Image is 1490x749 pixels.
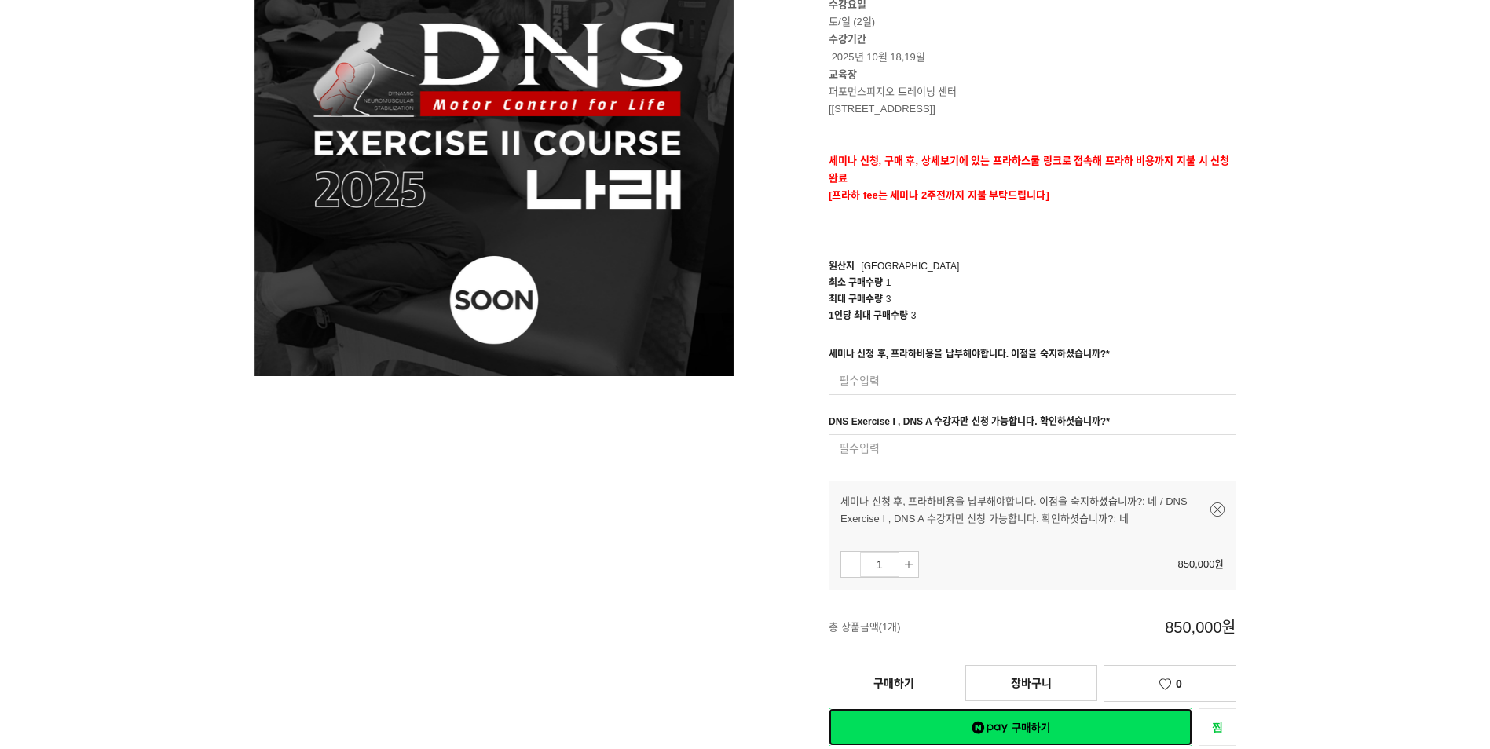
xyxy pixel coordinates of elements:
[829,434,1236,462] input: 필수입력
[886,277,891,288] span: 1
[965,665,1097,701] a: 장바구니
[829,100,1236,118] p: [[STREET_ADDRESS]]
[911,310,917,321] span: 3
[829,189,1049,201] span: [프라하 fee는 세미나 2주전까지 지불 부탁드립니다]
[829,367,1236,395] input: 필수입력
[829,261,855,272] span: 원산지
[829,708,1192,746] a: 새창
[886,294,891,305] span: 3
[829,155,1229,184] strong: 세미나 신청, 구매 후, 상세보기에 있는 프라하스쿨 링크로 접속해 프라하 비용까지 지불 시 신청완료
[1176,678,1182,690] span: 0
[829,277,883,288] span: 최소 구매수량
[829,83,1236,100] p: 퍼포먼스피지오 트레이닝 센터
[829,31,1236,65] p: 2025년 10월 18,19일
[1199,708,1236,746] a: 새창
[1034,601,1236,653] span: 850,000원
[1178,558,1225,570] span: 850,000원
[829,310,908,321] span: 1인당 최대 구매수량
[829,666,959,700] a: 구매하기
[840,495,1188,524] span: 세미나 신청 후, 프라하비용을 납부해야합니다. 이점을 숙지하셨습니까?: 네 / DNS Exercise I , DNS A 수강자만 신청 가능합니다. 확인하셧습니까?: 네
[829,346,1110,367] div: 세미나 신청 후, 프라하비용을 납부해야합니다. 이점을 숙지하셨습니까?
[861,261,959,272] span: [GEOGRAPHIC_DATA]
[829,294,883,305] span: 최대 구매수량
[829,68,857,80] strong: 교육장
[829,414,1110,434] div: DNS Exercise I , DNS A 수강자만 신청 가능합니다. 확인하셧습니까?
[1104,665,1236,702] a: 0
[829,601,1034,653] span: 총 상품금액(1개)
[829,33,866,45] strong: 수강기간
